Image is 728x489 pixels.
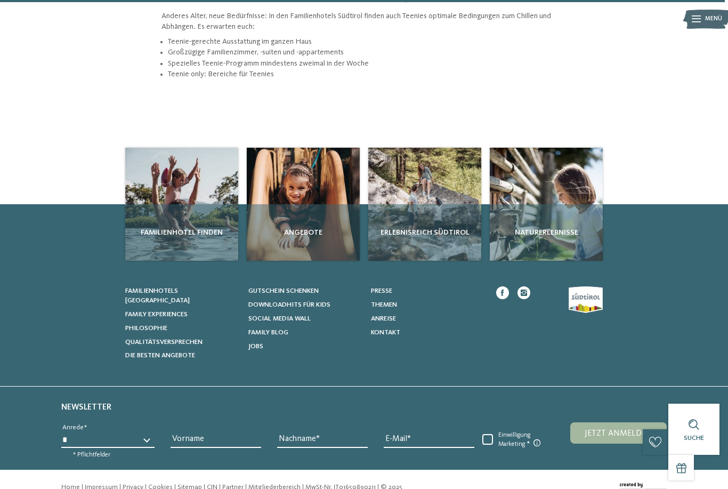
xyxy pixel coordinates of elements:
span: Die besten Angebote [125,352,195,359]
span: Einwilligung Marketing [493,431,554,448]
a: Social Media Wall [248,314,361,324]
a: Gutschein schenken [248,286,361,296]
a: Urlaub mit Teenagern in Südtirol geplant? Naturerlebnisse [490,148,603,261]
span: Family Blog [248,329,288,336]
a: Philosophie [125,324,238,333]
a: Die besten Angebote [125,351,238,360]
a: Urlaub mit Teenagern in Südtirol geplant? Angebote [247,148,360,261]
span: Kontakt [371,329,400,336]
span: Familienhotels [GEOGRAPHIC_DATA] [125,287,190,304]
span: Naturerlebnisse [494,227,598,238]
a: Urlaub mit Teenagern in Südtirol geplant? Erlebnisreich Südtirol [368,148,481,261]
span: * Pflichtfelder [73,452,110,458]
span: Presse [371,287,392,294]
button: Jetzt anmelden [570,422,667,444]
span: Gutschein schenken [248,287,319,294]
a: Urlaub mit Teenagern in Südtirol geplant? Familienhotel finden [125,148,238,261]
li: Teenie-gerechte Ausstattung im ganzen Haus [168,36,567,47]
img: Urlaub mit Teenagern in Südtirol geplant? [247,148,360,261]
span: Philosophie [125,325,167,332]
span: Erlebnisreich Südtirol [373,227,477,238]
li: Großzügige Familienzimmer, -suiten und -appartements [168,47,567,58]
img: Urlaub mit Teenagern in Südtirol geplant? [125,148,238,261]
span: Suche [684,435,704,442]
img: Urlaub mit Teenagern in Südtirol geplant? [368,148,481,261]
span: Anreise [371,315,396,322]
a: Kontakt [371,328,483,338]
li: Teenie only: Bereiche für Teenies [168,69,567,79]
p: Anderes Alter, neue Bedürfnisse: In den Familienhotels Südtirol finden auch Teenies optimale Bedi... [161,11,567,32]
span: Familienhotel finden [130,227,234,238]
a: Presse [371,286,483,296]
span: Qualitätsversprechen [125,339,203,346]
a: Jobs [248,342,361,351]
span: Newsletter [61,403,111,412]
li: Spezielles Teenie-Programm mindestens zweimal in der Woche [168,58,567,69]
img: Urlaub mit Teenagern in Südtirol geplant? [490,148,603,261]
a: Downloadhits für Kids [248,300,361,310]
a: Anreise [371,314,483,324]
a: Family Experiences [125,310,238,319]
span: Social Media Wall [248,315,311,322]
a: Qualitätsversprechen [125,338,238,347]
a: Family Blog [248,328,361,338]
span: Jetzt anmelden [585,429,652,438]
a: Familienhotels [GEOGRAPHIC_DATA] [125,286,238,306]
span: Downloadhits für Kids [248,301,330,308]
span: Jobs [248,343,263,350]
span: Themen [371,301,397,308]
span: Family Experiences [125,311,188,318]
span: Angebote [251,227,355,238]
a: Themen [371,300,483,310]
